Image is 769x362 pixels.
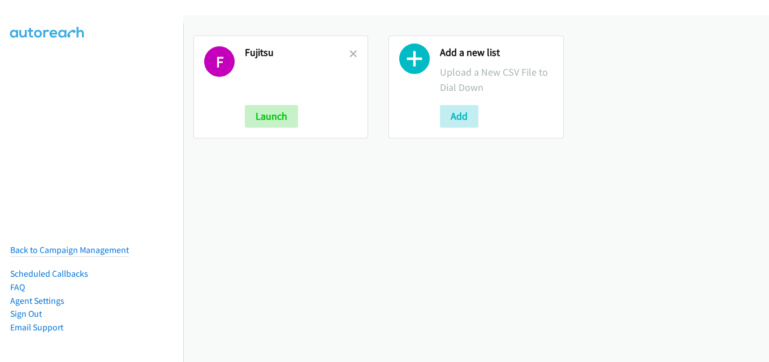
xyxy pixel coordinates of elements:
[245,46,349,59] h2: Fujitsu
[10,308,42,319] a: Sign Out
[245,105,298,128] button: Launch
[10,282,25,293] a: FAQ
[440,105,478,128] button: Add
[440,46,552,59] h2: Add a new list
[10,322,63,333] a: Email Support
[10,268,88,279] a: Scheduled Callbacks
[10,245,129,255] a: Back to Campaign Management
[10,295,64,306] a: Agent Settings
[204,46,235,77] h1: F
[440,64,552,95] p: Upload a New CSV File to Dial Down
